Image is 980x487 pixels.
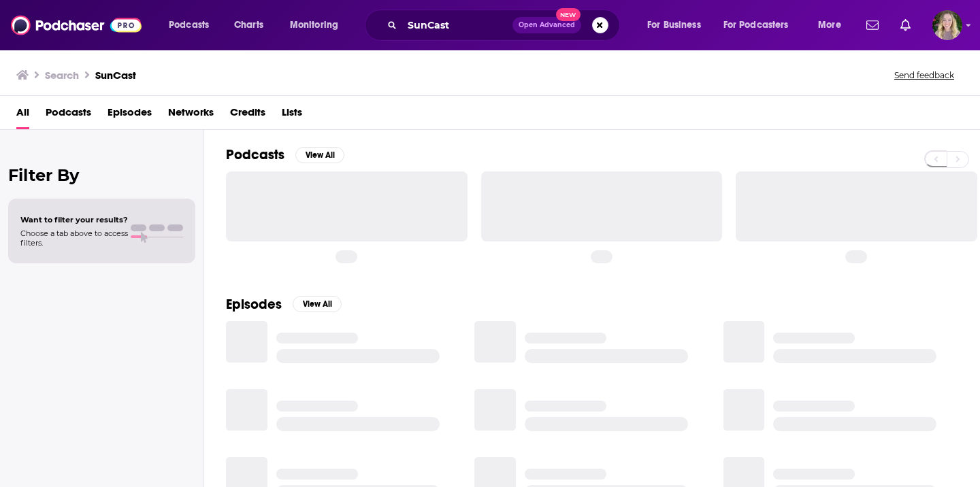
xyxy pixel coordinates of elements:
div: Search podcasts, credits, & more... [378,10,633,41]
a: Episodes [108,101,152,129]
a: Show notifications dropdown [861,14,884,37]
button: open menu [159,14,227,36]
button: View All [293,296,342,312]
a: Networks [168,101,214,129]
h2: Filter By [8,165,195,185]
input: Search podcasts, credits, & more... [402,14,512,36]
button: open menu [808,14,858,36]
span: Monitoring [290,16,338,35]
a: Podcasts [46,101,91,129]
button: open menu [638,14,718,36]
button: Open AdvancedNew [512,17,581,33]
button: open menu [280,14,356,36]
span: For Podcasters [723,16,789,35]
button: open menu [715,14,808,36]
span: Podcasts [169,16,209,35]
a: Credits [230,101,265,129]
h3: SunCast [95,69,136,82]
button: Show profile menu [932,10,962,40]
a: Show notifications dropdown [895,14,916,37]
img: Podchaser - Follow, Share and Rate Podcasts [11,12,142,38]
h2: Podcasts [226,146,284,163]
span: Charts [234,16,263,35]
span: Logged in as lauren19365 [932,10,962,40]
a: EpisodesView All [226,296,342,313]
span: New [556,8,581,21]
a: PodcastsView All [226,146,344,163]
a: Lists [282,101,302,129]
button: Send feedback [890,69,958,81]
a: Charts [225,14,272,36]
h2: Episodes [226,296,282,313]
img: User Profile [932,10,962,40]
h3: Search [45,69,79,82]
span: More [818,16,841,35]
span: For Business [647,16,701,35]
span: Open Advanced [519,22,575,29]
button: View All [295,147,344,163]
span: Want to filter your results? [20,215,128,224]
span: Choose a tab above to access filters. [20,229,128,248]
a: All [16,101,29,129]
